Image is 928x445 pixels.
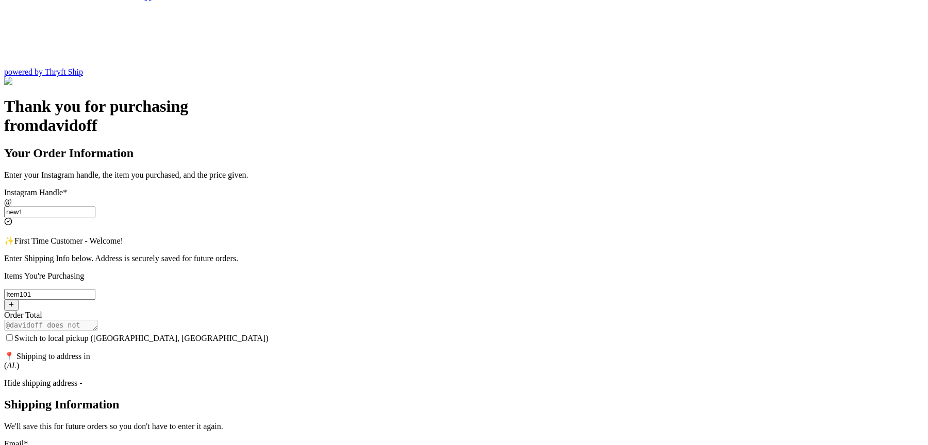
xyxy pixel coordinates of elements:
div: Order Total [4,311,924,320]
p: 📍 Shipping to address in ( ) [4,351,924,370]
p: Enter your Instagram handle, the item you purchased, and the price given. [4,170,924,180]
div: Hide shipping address - [4,379,924,388]
span: First Time Customer - Welcome! [14,236,123,245]
p: We'll save this for future orders so you don't have to enter it again. [4,422,924,431]
p: Enter Shipping Info below. Address is securely saved for future orders. [4,254,924,263]
div: @ [4,197,924,207]
em: AL [7,361,16,370]
h2: Shipping Information [4,398,924,412]
a: powered by Thryft Ship [4,67,83,76]
img: Customer Form Background [4,77,107,86]
input: Switch to local pickup ([GEOGRAPHIC_DATA], [GEOGRAPHIC_DATA]) [6,334,13,341]
span: ✨ [4,236,14,245]
span: davidoff [39,116,97,134]
label: Instagram Handle [4,188,67,197]
h2: Your Order Information [4,146,924,160]
span: Switch to local pickup ([GEOGRAPHIC_DATA], [GEOGRAPHIC_DATA]) [14,334,269,343]
input: ex.funky hat [4,289,95,300]
h1: Thank you for purchasing from [4,97,924,135]
p: Items You're Purchasing [4,271,924,281]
